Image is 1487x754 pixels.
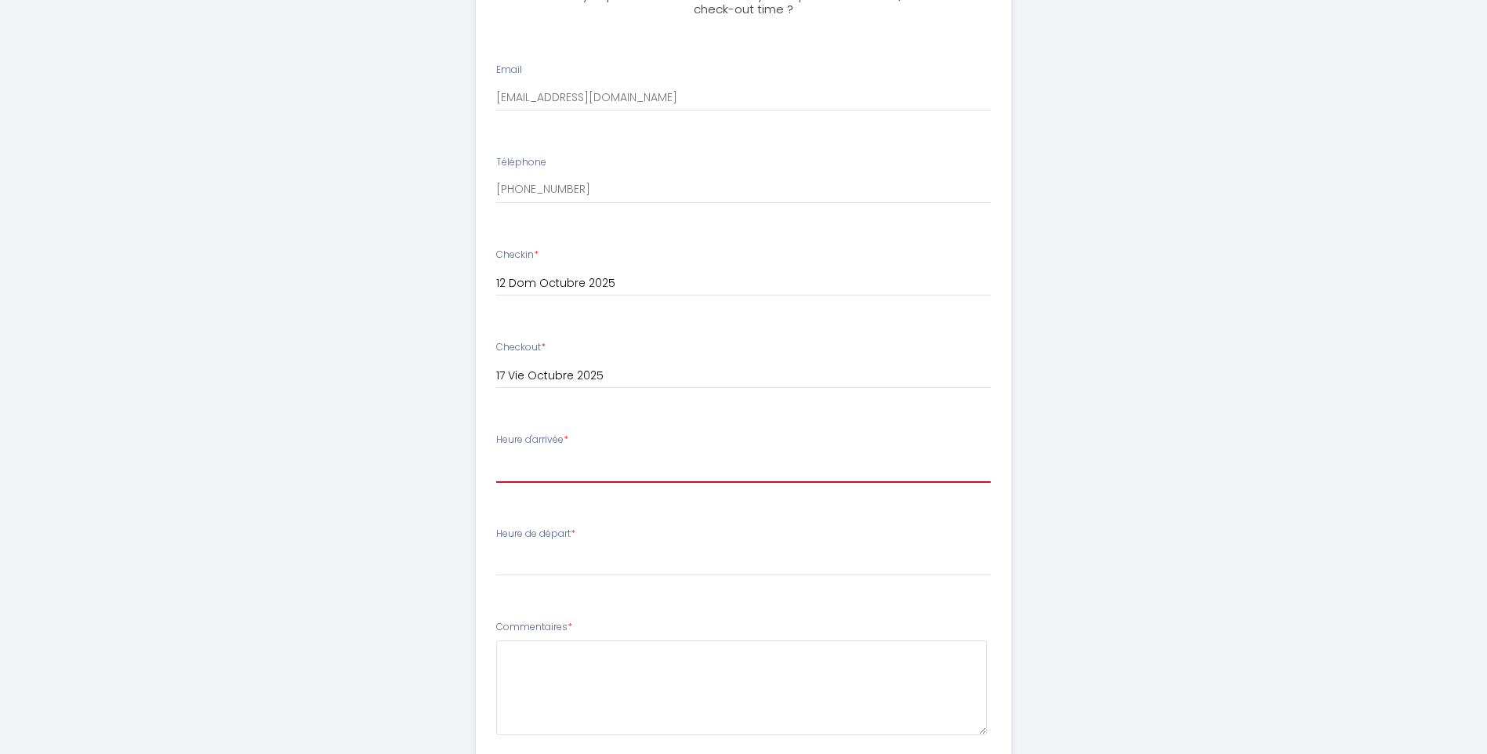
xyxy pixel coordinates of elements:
label: Commentaires [496,620,572,635]
label: Checkout [496,340,546,355]
label: Email [496,63,522,78]
label: Checkin [496,248,539,263]
label: Heure de départ [496,527,575,542]
label: Téléphone [496,155,546,170]
label: Heure d'arrivée [496,433,568,448]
